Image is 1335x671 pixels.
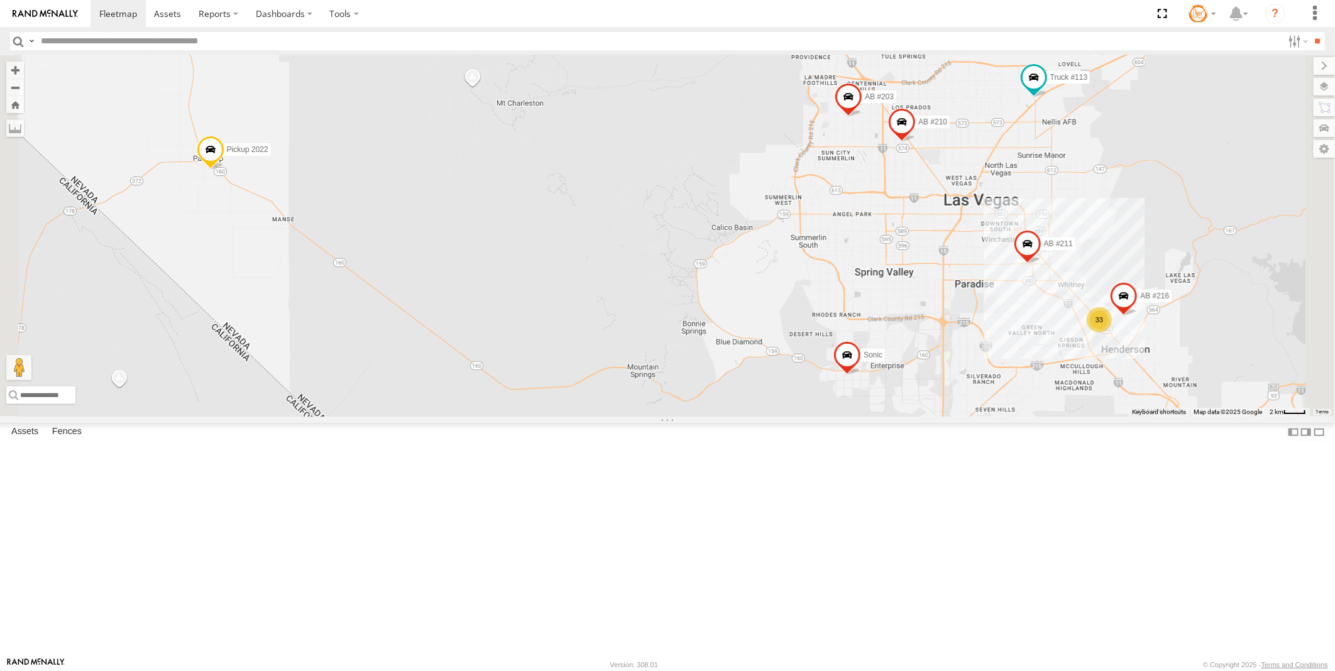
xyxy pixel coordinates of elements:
[227,145,268,154] span: Pickup 2022
[864,351,882,359] span: Sonic
[918,117,947,126] span: AB #210
[1314,140,1335,158] label: Map Settings
[1270,408,1283,415] span: 2 km
[6,96,24,113] button: Zoom Home
[1203,661,1328,668] div: © Copyright 2025 -
[1316,409,1329,414] a: Terms (opens in new tab)
[610,661,658,668] div: Version: 308.01
[1266,408,1310,417] button: Map Scale: 2 km per 32 pixels
[1287,423,1300,441] label: Dock Summary Table to the Left
[6,79,24,96] button: Zoom out
[6,62,24,79] button: Zoom in
[1300,423,1312,441] label: Dock Summary Table to the Right
[1261,661,1328,668] a: Terms and Conditions
[1194,408,1262,415] span: Map data ©2025 Google
[13,9,78,18] img: rand-logo.svg
[5,423,45,441] label: Assets
[1283,32,1310,50] label: Search Filter Options
[26,32,36,50] label: Search Query
[6,119,24,137] label: Measure
[1184,4,1221,23] div: Tommy Stauffer
[7,658,65,671] a: Visit our Website
[1265,4,1285,24] i: ?
[1087,307,1112,332] div: 33
[1313,423,1326,441] label: Hide Summary Table
[865,92,894,101] span: AB #203
[1050,72,1088,81] span: Truck #113
[1140,292,1169,300] span: AB #216
[1132,408,1186,417] button: Keyboard shortcuts
[1044,239,1073,248] span: AB #211
[46,423,88,441] label: Fences
[6,355,31,380] button: Drag Pegman onto the map to open Street View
